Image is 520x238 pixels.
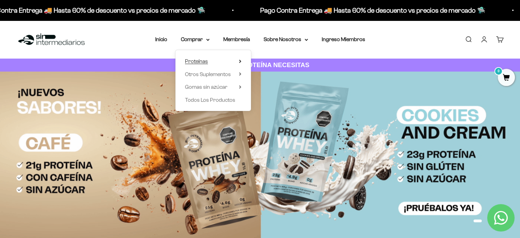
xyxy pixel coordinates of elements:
p: Pago Contra Entrega 🚚 Hasta 60% de descuento vs precios de mercado 🛸 [260,5,485,16]
summary: Comprar [181,35,210,44]
summary: Sobre Nosotros [264,35,308,44]
mark: 0 [494,67,503,75]
a: 0 [498,74,515,82]
a: Todos Los Productos [185,96,241,104]
span: Proteínas [185,58,208,64]
span: Gomas sin azúcar [185,84,227,90]
strong: CUANTA PROTEÍNA NECESITAS [211,61,309,68]
summary: Proteínas [185,57,241,66]
a: Inicio [155,36,167,42]
span: Otros Suplementos [185,71,231,77]
summary: Gomas sin azúcar [185,83,241,91]
summary: Otros Suplementos [185,70,241,79]
a: Ingreso Miembros [322,36,365,42]
a: Membresía [223,36,250,42]
span: Todos Los Productos [185,97,235,103]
